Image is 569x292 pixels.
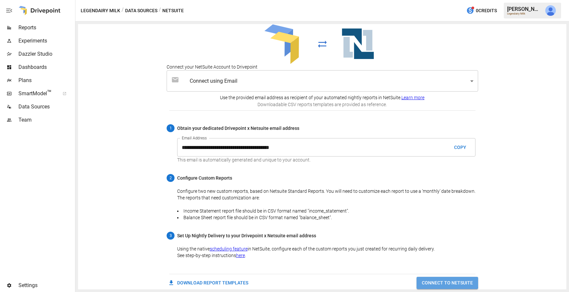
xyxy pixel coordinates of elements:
[541,1,560,20] button: Andrey Gubarevich
[18,90,55,98] span: SmartModel
[18,37,74,45] span: Experiments
[464,5,500,17] button: 0Credits
[182,135,207,141] label: Email Address
[417,277,478,289] button: CONNECT TO NETSUITE
[18,76,74,84] span: Plans
[169,126,172,131] text: 1
[401,95,424,100] a: Learn more
[190,77,468,85] span: Connect using Email
[210,246,248,251] a: scheduling feature
[167,64,478,70] h5: Connect your NetSuite Account to Drivepoint
[81,7,120,15] button: Legendairy Milk
[545,5,556,16] img: Andrey Gubarevich
[169,233,172,238] text: 3
[18,103,74,111] span: Data Sources
[18,24,74,32] span: Reports
[159,7,161,15] div: /
[18,281,74,289] span: Settings
[18,50,74,58] span: Dazzler Studio
[476,7,497,15] span: 0 Credits
[169,176,172,180] text: 2
[177,208,475,214] li: Income Statement report file should be in CSV format named "income_statement".
[18,116,74,124] span: Team
[177,125,478,131] span: Obtain your dedicated Drivepoint x Netsuite email address
[177,175,478,181] span: Configure Custom Reports
[507,12,541,15] div: Legendairy Milk
[177,232,478,239] span: Set Up Nightly Delivery to your Drivepoint x Netsuite email address
[177,157,475,163] p: This email is automatically generated and unique to your account.
[236,253,245,258] a: here
[167,92,478,108] div: Use the provided email address as recipient of your automated nightly reports in NetSuite.
[507,6,541,12] div: [PERSON_NAME]
[122,7,124,15] div: /
[177,246,475,259] p: Using the native in NetSuite, configure each of the custom reports you just created for recurring...
[177,214,475,221] li: Balance Sheet report file should be in CSV format named "balance_sheet".
[167,101,478,108] p: Downloadable CSV reports templates are provided as reference.
[125,7,157,15] button: Data Sources
[177,188,475,221] p: Configure two new custom reports, based on Netsuite Standard Reports. You will need to customize ...
[450,141,471,154] button: COPY
[47,89,52,97] span: ™
[167,277,251,289] button: DOWNLOAD REPORT TEMPLATES
[18,63,74,71] span: Dashboards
